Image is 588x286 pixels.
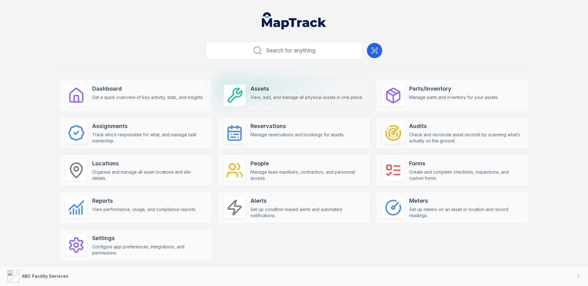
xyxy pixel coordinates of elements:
[92,85,204,93] strong: Dashboard
[92,206,196,213] span: View performance, usage, and compliance reports.
[217,79,371,112] a: AssetsView, add, and manage all physical assets in one place.
[92,169,206,181] span: Organise and manage all asset locations and site details.
[251,197,364,205] strong: Alerts
[409,197,523,205] strong: Meters
[59,229,212,261] a: SettingsConfigure app preferences, integrations, and permissions.
[251,169,364,181] span: Manage team members, contractors, and personnel access.
[92,197,196,205] strong: Reports
[59,79,212,112] a: DashboardGet a quick overview of key activity, stats, and insights.
[92,234,206,243] strong: Settings
[251,122,345,130] strong: Reservations
[376,117,529,149] a: AuditsCheck and reconcile asset records by scanning what’s actually on the ground.
[59,117,212,149] a: AssignmentsTrack who’s responsible for what, and manage task ownership.
[92,244,206,256] span: Configure app preferences, integrations, and permissions.
[217,154,371,186] a: PeopleManage team members, contractors, and personnel access.
[409,85,499,93] strong: Parts/Inventory
[206,42,362,59] button: Search for anything
[92,94,204,100] span: Get a quick overview of key activity, stats, and insights.
[409,169,523,181] span: Create and complete checklists, inspections, and custom forms.
[376,154,529,186] a: FormsCreate and complete checklists, inspections, and custom forms.
[376,191,529,224] a: MetersSet up meters on an asset or location and record readings.
[92,159,206,168] strong: Locations
[92,132,206,144] span: Track who’s responsible for what, and manage task ownership.
[409,94,499,100] span: Manage parts and inventory for your assets.
[251,159,364,168] strong: People
[409,206,523,219] span: Set up meters on an asset or location and record readings.
[217,191,371,224] a: AlertsSet up condition-based alerts and automated notifications.
[251,85,363,93] strong: Assets
[22,273,68,279] strong: ABC Facility Services
[251,206,364,219] span: Set up condition-based alerts and automated notifications.
[252,12,336,29] nav: Global
[59,191,212,224] a: ReportsView performance, usage, and compliance reports.
[251,132,345,138] span: Manage reservations and bookings for assets.
[409,159,523,168] strong: Forms
[92,122,206,130] strong: Assignments
[59,154,212,186] a: LocationsOrganise and manage all asset locations and site details.
[266,46,315,55] span: Search for anything
[409,132,523,144] span: Check and reconcile asset records by scanning what’s actually on the ground.
[409,122,523,130] strong: Audits
[251,94,363,100] span: View, add, and manage all physical assets in one place.
[217,117,371,149] a: ReservationsManage reservations and bookings for assets.
[376,79,529,112] a: Parts/InventoryManage parts and inventory for your assets.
